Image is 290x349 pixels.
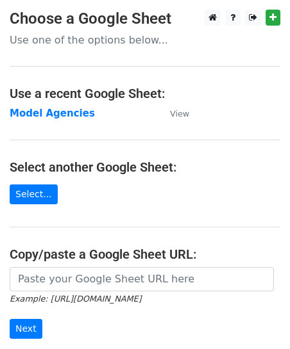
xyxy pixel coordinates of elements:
[10,247,280,262] h4: Copy/paste a Google Sheet URL:
[10,108,95,119] a: Model Agencies
[10,267,274,291] input: Paste your Google Sheet URL here
[10,294,141,304] small: Example: [URL][DOMAIN_NAME]
[10,86,280,101] h4: Use a recent Google Sheet:
[10,159,280,175] h4: Select another Google Sheet:
[10,319,42,339] input: Next
[10,10,280,28] h3: Choose a Google Sheet
[157,108,189,119] a: View
[10,33,280,47] p: Use one of the options below...
[10,184,58,204] a: Select...
[170,109,189,118] small: View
